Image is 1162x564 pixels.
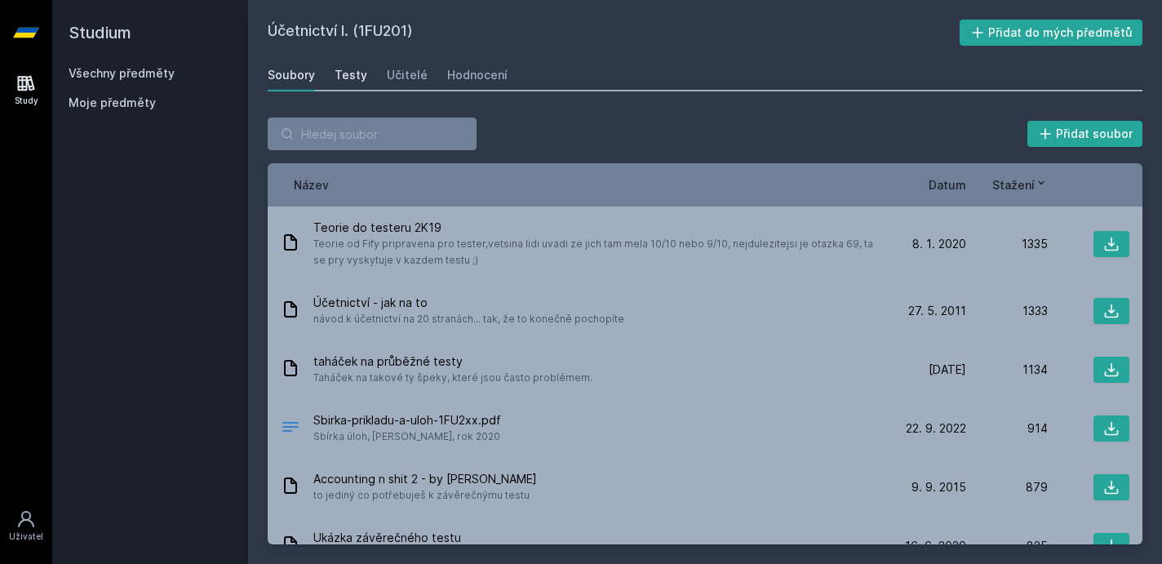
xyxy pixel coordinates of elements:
span: 8. 1. 2020 [912,236,966,252]
div: 825 [966,538,1048,554]
a: Uživatel [3,501,49,551]
span: Sbirka-prikladu-a-uloh-1FU2xx.pdf [313,412,501,429]
div: Study [15,95,38,107]
a: Study [3,65,49,115]
a: Všechny předměty [69,66,175,80]
span: [DATE] [929,362,966,378]
button: Přidat do mých předmětů [960,20,1143,46]
div: 1335 [966,236,1048,252]
span: Teorie od Fify pripravena pro tester,vetsina lidi uvadi ze jich tam mela 10/10 nebo 9/10, nejdule... [313,236,878,269]
button: Stažení [992,176,1048,193]
span: 22. 9. 2022 [906,420,966,437]
a: Testy [335,59,367,91]
div: 1134 [966,362,1048,378]
button: Přidat soubor [1027,121,1143,147]
div: Učitelé [387,67,428,83]
a: Soubory [268,59,315,91]
div: Uživatel [9,531,43,543]
span: Účetnictví - jak na to [313,295,624,311]
div: 879 [966,479,1048,495]
span: 27. 5. 2011 [908,303,966,319]
span: 16. 6. 2020 [905,538,966,554]
div: 1333 [966,303,1048,319]
span: Accounting n shit 2 - by [PERSON_NAME] [313,471,537,487]
span: to jediný co potřebuješ k závěrečnýmu testu [313,487,537,504]
span: Teorie do testeru 2K19 [313,220,878,236]
input: Hledej soubor [268,118,477,150]
a: Hodnocení [447,59,508,91]
span: Taháček na takové ty špeky, které jsou často problémem. [313,370,592,386]
button: Název [294,176,329,193]
div: Testy [335,67,367,83]
span: Sbírka úloh, [PERSON_NAME], rok 2020 [313,429,501,445]
div: PDF [281,417,300,441]
div: 914 [966,420,1048,437]
span: Moje předměty [69,95,156,111]
a: Učitelé [387,59,428,91]
span: Stažení [992,176,1035,193]
div: Hodnocení [447,67,508,83]
span: Ukázka závěrečného testu [313,530,461,546]
span: návod k účetnictví na 20 stranách... tak, že to konečně pochopíte [313,311,624,327]
div: Soubory [268,67,315,83]
h2: Účetnictví I. (1FU201) [268,20,960,46]
span: taháček na průběžné testy [313,353,592,370]
span: 9. 9. 2015 [911,479,966,495]
button: Datum [929,176,966,193]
